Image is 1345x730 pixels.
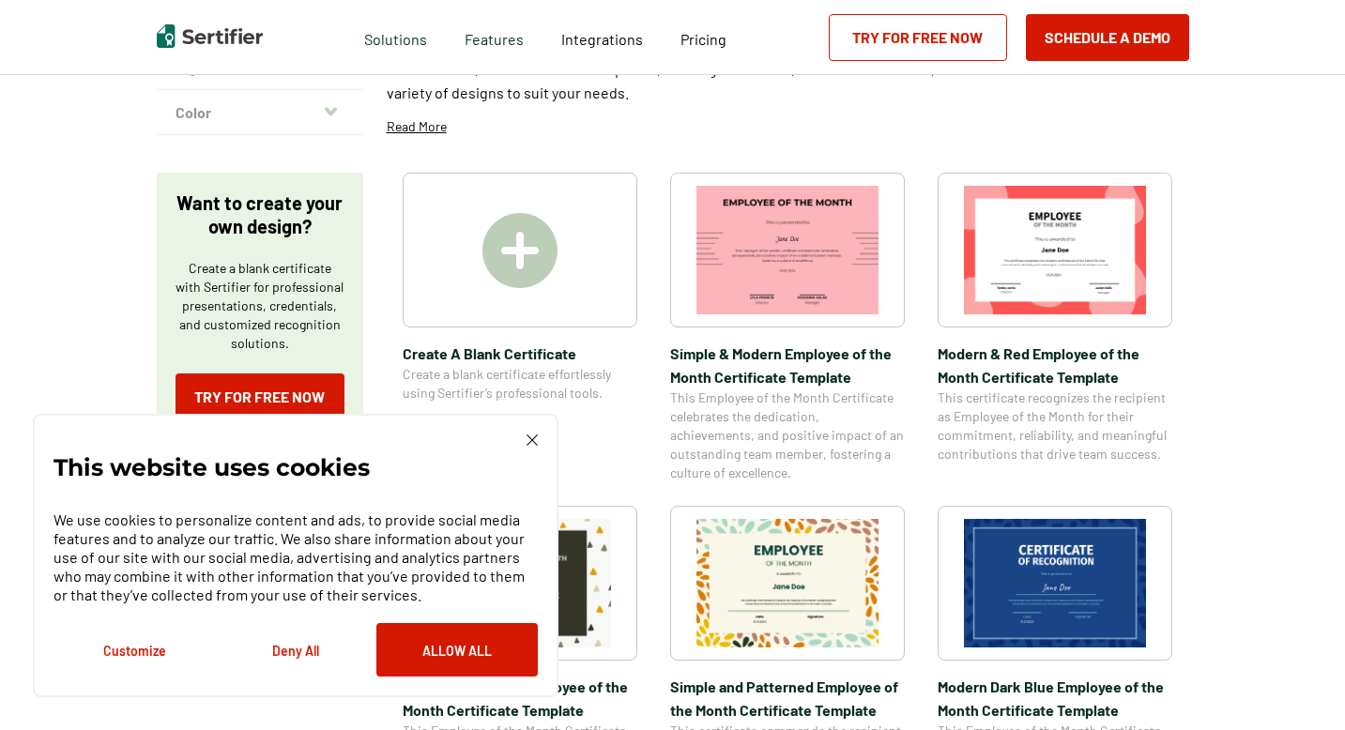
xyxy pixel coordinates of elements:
span: This certificate recognizes the recipient as Employee of the Month for their commitment, reliabil... [938,388,1172,464]
img: Modern & Red Employee of the Month Certificate Template [964,186,1146,314]
button: Allow All [376,623,538,677]
img: Create A Blank Certificate [482,213,558,288]
span: Create A Blank Certificate [403,342,637,365]
a: Pricing [680,25,726,49]
p: This website uses cookies [53,458,370,477]
img: Simple and Patterned Employee of the Month Certificate Template [696,519,879,647]
button: Schedule a Demo [1026,14,1189,61]
span: Modern Dark Blue Employee of the Month Certificate Template [938,675,1172,722]
button: Customize [53,623,215,677]
p: Read More [387,117,447,136]
p: Create a blank certificate with Sertifier for professional presentations, credentials, and custom... [176,259,344,353]
span: Features [465,25,524,49]
span: Modern & Red Employee of the Month Certificate Template [938,342,1172,388]
img: Sertifier | Digital Credentialing Platform [157,24,263,48]
span: Solutions [364,25,427,49]
a: Try for Free Now [176,373,344,420]
span: This Employee of the Month Certificate celebrates the dedication, achievements, and positive impa... [670,388,905,482]
img: Simple & Modern Employee of the Month Certificate Template [696,186,879,314]
span: Simple and Patterned Employee of the Month Certificate Template [670,675,905,722]
span: Create a blank certificate effortlessly using Sertifier’s professional tools. [403,365,637,403]
a: Integrations [561,25,643,49]
button: Deny All [215,623,376,677]
p: We use cookies to personalize content and ads, to provide social media features and to analyze ou... [53,510,538,604]
img: Cookie Popup Close [527,434,538,446]
a: Try for Free Now [829,14,1007,61]
span: Integrations [561,30,643,48]
a: Simple & Modern Employee of the Month Certificate TemplateSimple & Modern Employee of the Month C... [670,173,905,482]
span: Simple & Modern Employee of the Month Certificate Template [670,342,905,388]
img: Modern Dark Blue Employee of the Month Certificate Template [964,519,1146,647]
span: Simple & Colorful Employee of the Month Certificate Template [403,675,637,722]
span: Pricing [680,30,726,48]
a: Modern & Red Employee of the Month Certificate TemplateModern & Red Employee of the Month Certifi... [938,173,1172,482]
p: Want to create your own design? [176,191,344,238]
button: Color [157,90,363,135]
